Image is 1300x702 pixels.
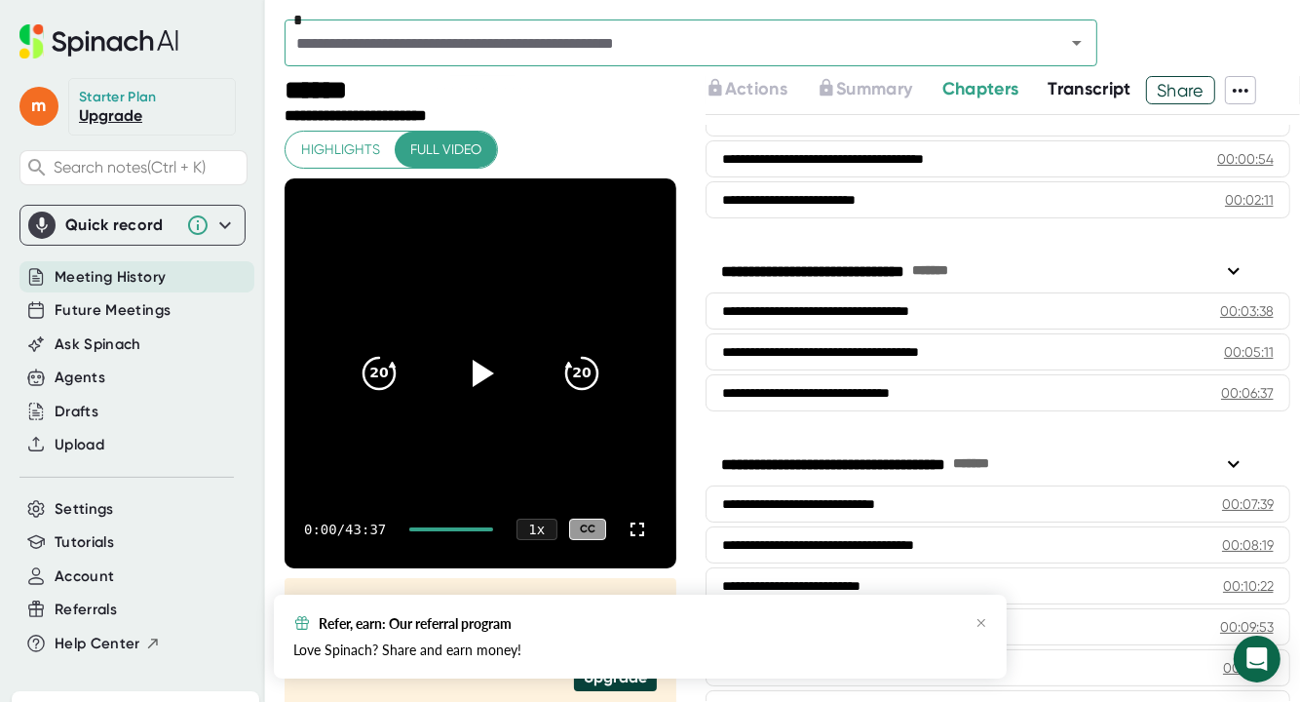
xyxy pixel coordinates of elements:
[301,137,380,162] span: Highlights
[569,519,606,541] div: CC
[55,299,171,322] button: Future Meetings
[55,565,114,588] button: Account
[1049,76,1132,102] button: Transcript
[817,76,941,104] div: Upgrade to access
[1220,617,1274,637] div: 00:09:53
[55,434,104,456] button: Upload
[1225,190,1274,210] div: 00:02:11
[1221,383,1274,403] div: 00:06:37
[1217,149,1274,169] div: 00:00:54
[836,78,912,99] span: Summary
[65,215,176,235] div: Quick record
[706,76,817,104] div: Upgrade to access
[55,367,105,389] button: Agents
[55,633,140,655] span: Help Center
[1234,636,1281,682] div: Open Intercom Messenger
[19,87,58,126] span: m
[79,106,142,125] a: Upgrade
[55,333,141,356] button: Ask Spinach
[1222,494,1274,514] div: 00:07:39
[304,522,386,537] div: 0:00 / 43:37
[55,633,161,655] button: Help Center
[1222,535,1274,555] div: 00:08:19
[395,132,497,168] button: Full video
[79,89,157,106] div: Starter Plan
[817,76,912,102] button: Summary
[55,599,117,621] button: Referrals
[1220,301,1274,321] div: 00:03:38
[55,266,166,289] button: Meeting History
[1063,29,1090,57] button: Open
[706,76,787,102] button: Actions
[55,401,98,423] button: Drafts
[942,76,1019,102] button: Chapters
[1223,576,1274,596] div: 00:10:22
[1146,76,1215,104] button: Share
[55,531,114,554] button: Tutorials
[1223,658,1274,678] div: 00:10:32
[55,498,114,521] button: Settings
[516,519,557,540] div: 1 x
[54,158,242,176] span: Search notes (Ctrl + K)
[286,132,396,168] button: Highlights
[942,78,1019,99] span: Chapters
[1224,342,1274,362] div: 00:05:11
[1049,78,1132,99] span: Transcript
[725,78,787,99] span: Actions
[410,137,481,162] span: Full video
[28,206,237,245] div: Quick record
[1147,73,1214,107] span: Share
